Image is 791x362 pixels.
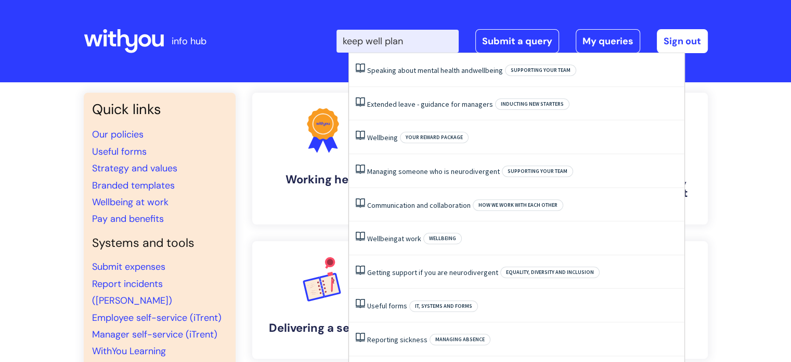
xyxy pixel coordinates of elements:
span: Supporting your team [502,166,573,177]
span: Supporting your team [505,65,576,76]
a: Communication and collaboration [367,201,471,210]
input: Search [336,30,459,53]
h3: Quick links [92,101,227,118]
a: Manager self-service (iTrent) [92,328,217,341]
span: Inducting new starters [495,98,569,110]
a: Submit a query [475,29,559,53]
span: Your reward package [400,132,469,143]
h4: Systems and tools [92,236,227,251]
a: Extended leave - guidance for managers [367,99,493,109]
h4: Working here [261,173,385,186]
span: Wellbeing [423,233,462,244]
a: Submit expenses [92,260,165,273]
p: info hub [172,33,206,49]
a: Wellbeingat work [367,234,421,243]
a: Report incidents ([PERSON_NAME]) [92,278,172,307]
span: Equality, Diversity and Inclusion [500,267,600,278]
a: Useful forms [367,301,407,310]
a: Our policies [92,128,144,141]
a: My queries [576,29,640,53]
a: Useful forms [92,145,147,158]
span: Managing absence [430,334,490,345]
span: Wellbeing [367,234,398,243]
a: Wellbeing at work [92,196,168,208]
a: Sign out [657,29,708,53]
a: Working here [252,93,394,224]
a: Delivering a service [252,241,394,359]
div: | - [336,29,708,53]
a: WithYou Learning [92,345,166,357]
a: Managing someone who is neurodivergent [367,167,500,176]
span: IT, systems and forms [409,301,478,312]
a: Getting support if you are neurodivergent [367,268,498,277]
h4: Delivering a service [261,321,385,335]
a: Reporting sickness [367,335,427,344]
span: wellbeing [473,66,503,75]
a: Pay and benefits [92,213,164,225]
a: Wellbeing [367,133,398,142]
a: Speaking about mental health andwellbeing [367,66,503,75]
a: Branded templates [92,179,175,192]
span: How we work with each other [473,199,563,211]
a: Employee self-service (iTrent) [92,311,222,324]
a: Strategy and values [92,162,177,174]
